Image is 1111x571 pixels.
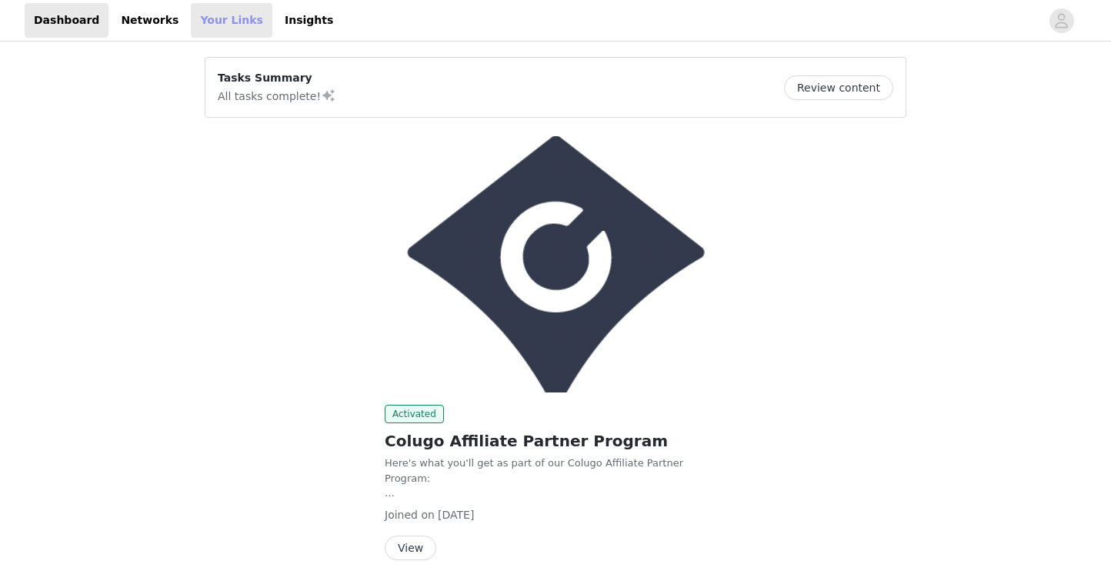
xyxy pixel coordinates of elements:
[191,3,272,38] a: Your Links
[438,509,474,521] span: [DATE]
[25,3,108,38] a: Dashboard
[385,429,726,452] h2: Colugo Affiliate Partner Program
[275,3,342,38] a: Insights
[784,75,893,100] button: Review content
[385,136,726,392] img: Colugo
[218,70,336,86] p: Tasks Summary
[385,543,436,554] a: View
[385,509,435,521] span: Joined on
[1054,8,1069,33] div: avatar
[385,536,436,560] button: View
[385,405,444,423] span: Activated
[218,86,336,105] p: All tasks complete!
[112,3,188,38] a: Networks
[385,456,726,486] p: Here's what you'll get as part of our Colugo Affiliate Partner Program:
